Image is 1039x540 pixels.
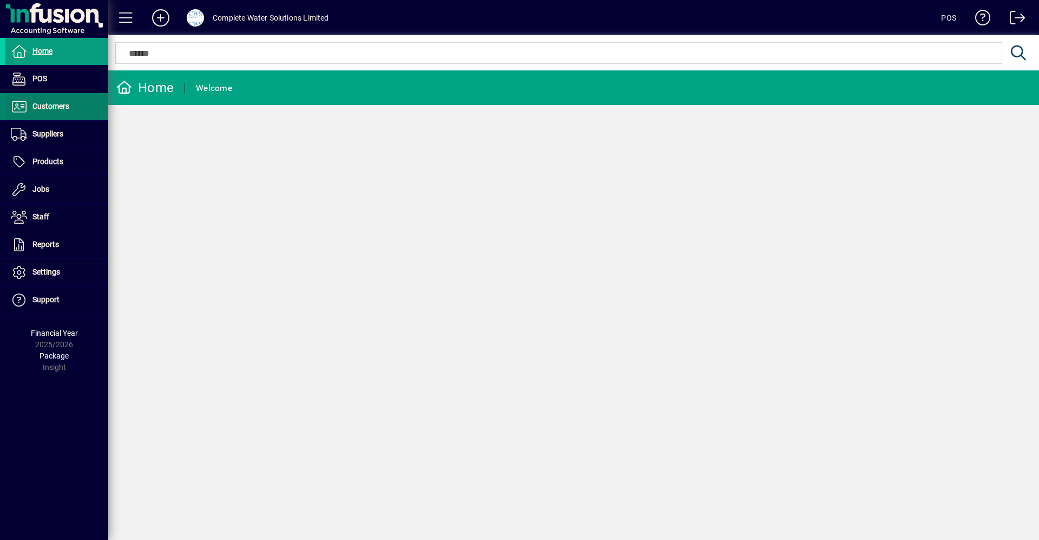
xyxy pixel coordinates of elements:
[1002,2,1025,37] a: Logout
[5,66,108,93] a: POS
[32,240,59,249] span: Reports
[196,80,232,97] div: Welcome
[5,287,108,314] a: Support
[32,157,63,166] span: Products
[32,102,69,110] span: Customers
[143,8,178,28] button: Add
[32,47,52,55] span: Home
[941,9,956,27] div: POS
[32,129,63,138] span: Suppliers
[178,8,213,28] button: Profile
[5,204,108,231] a: Staff
[5,231,108,258] a: Reports
[32,268,60,276] span: Settings
[5,148,108,175] a: Products
[32,74,47,83] span: POS
[116,79,174,96] div: Home
[5,121,108,148] a: Suppliers
[40,352,69,360] span: Package
[32,185,49,193] span: Jobs
[967,2,991,37] a: Knowledge Base
[5,176,108,203] a: Jobs
[213,9,329,27] div: Complete Water Solutions Limited
[31,329,78,337] span: Financial Year
[5,259,108,286] a: Settings
[32,212,49,221] span: Staff
[32,295,60,304] span: Support
[5,93,108,120] a: Customers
